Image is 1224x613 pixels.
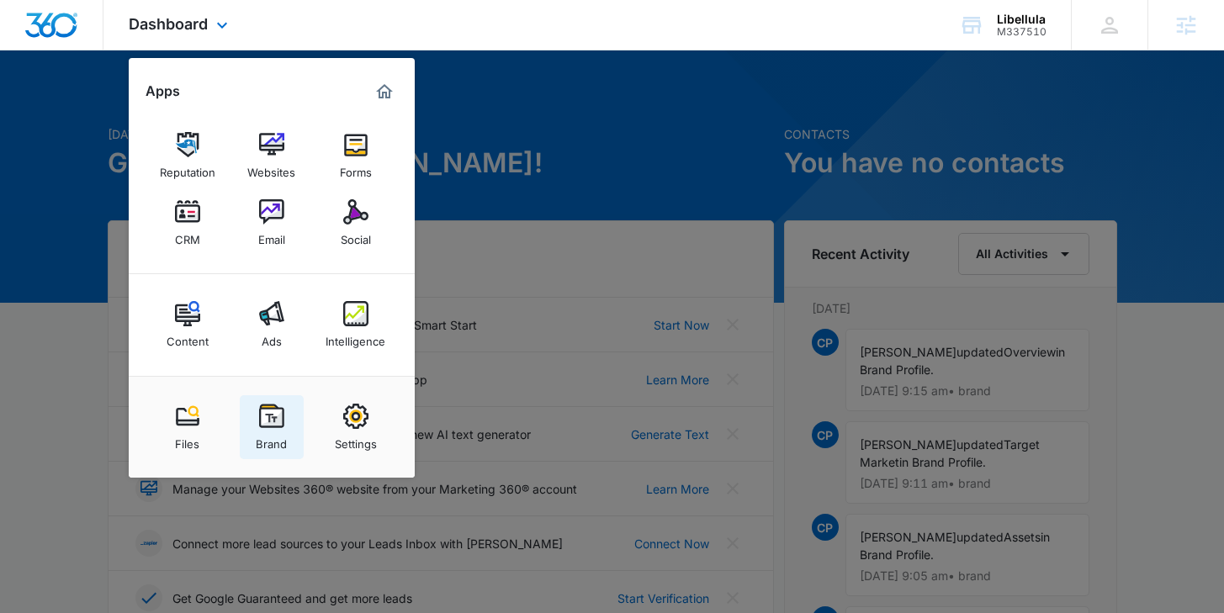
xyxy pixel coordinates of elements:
[997,13,1046,26] div: account name
[240,293,304,357] a: Ads
[156,395,220,459] a: Files
[340,157,372,179] div: Forms
[324,191,388,255] a: Social
[371,78,398,105] a: Marketing 360® Dashboard
[240,395,304,459] a: Brand
[997,26,1046,38] div: account id
[167,326,209,348] div: Content
[156,124,220,188] a: Reputation
[156,293,220,357] a: Content
[262,326,282,348] div: Ads
[324,395,388,459] a: Settings
[156,191,220,255] a: CRM
[240,191,304,255] a: Email
[256,429,287,451] div: Brand
[160,157,215,179] div: Reputation
[326,326,385,348] div: Intelligence
[247,157,295,179] div: Websites
[129,15,208,33] span: Dashboard
[324,293,388,357] a: Intelligence
[175,429,199,451] div: Files
[146,83,180,99] h2: Apps
[175,225,200,246] div: CRM
[335,429,377,451] div: Settings
[240,124,304,188] a: Websites
[324,124,388,188] a: Forms
[341,225,371,246] div: Social
[258,225,285,246] div: Email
